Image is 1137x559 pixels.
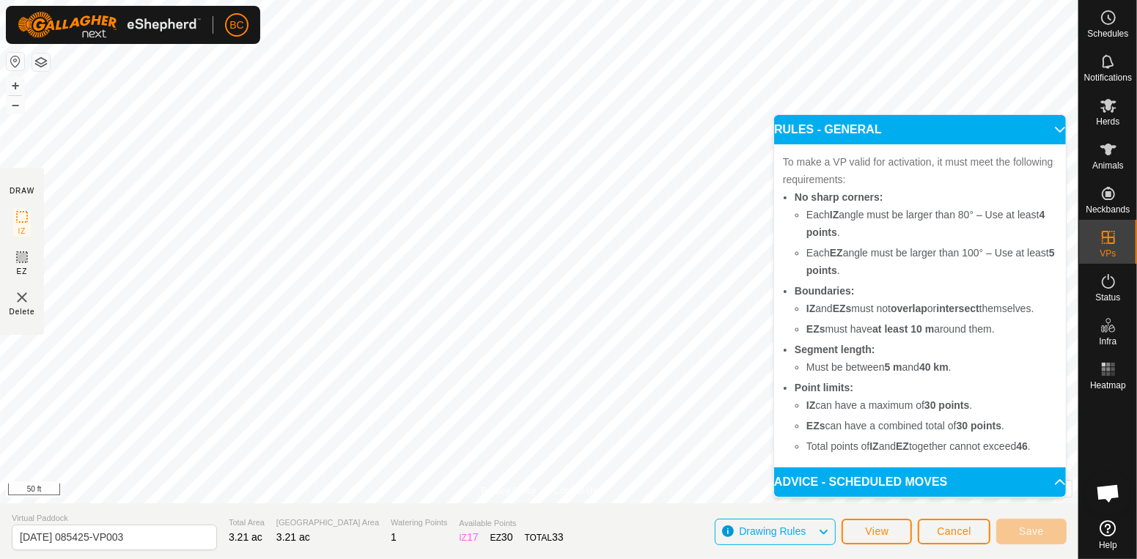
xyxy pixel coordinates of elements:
b: 5 m [885,361,902,373]
span: IZ [18,226,26,237]
span: View [865,525,888,537]
li: Each angle must be larger than 80° – Use at least . [806,206,1057,241]
b: Segment length: [795,344,875,355]
li: Total points of and together cannot exceed . [806,437,1057,455]
b: EZ [830,247,843,259]
span: Save [1019,525,1044,537]
button: – [7,96,24,114]
span: 3.21 ac [276,531,310,543]
span: Help [1099,541,1117,549]
span: Delete [10,306,35,317]
span: Watering Points [391,517,447,529]
button: + [7,77,24,95]
b: 40 km [919,361,949,373]
span: Herds [1096,117,1119,126]
span: Drawing Rules [739,525,806,537]
span: Status [1095,293,1120,302]
span: 30 [501,531,513,543]
span: Animals [1092,161,1124,170]
b: 30 points [957,420,1001,432]
span: 3.21 ac [229,531,262,543]
button: Map Layers [32,53,50,71]
b: EZs [806,323,825,335]
span: VPs [1100,249,1116,258]
li: must have around them. [806,320,1057,338]
b: overlap [891,303,927,314]
span: Available Points [459,517,563,530]
b: EZ [896,440,909,452]
span: 1 [391,531,397,543]
b: EZs [833,303,852,314]
a: Privacy Policy [481,484,536,497]
span: Neckbands [1086,205,1130,214]
span: [GEOGRAPHIC_DATA] Area [276,517,379,529]
b: at least 10 m [872,323,934,335]
span: Notifications [1084,73,1132,82]
div: DRAW [10,185,34,196]
b: No sharp corners: [795,191,883,203]
p-accordion-content: RULES - GENERAL [774,144,1066,467]
span: RULES - GENERAL [774,124,882,136]
li: Must be between and . [806,358,1057,376]
span: Infra [1099,337,1116,346]
b: IZ [806,399,815,411]
b: IZ [869,440,878,452]
span: Total Area [229,517,265,529]
span: Schedules [1087,29,1128,38]
img: VP [13,289,31,306]
span: 33 [552,531,564,543]
b: 46 [1016,440,1028,452]
button: Reset Map [7,53,24,70]
div: TOTAL [525,530,564,545]
li: can have a maximum of . [806,396,1057,414]
b: 30 points [924,399,969,411]
img: Gallagher Logo [18,12,201,38]
p-accordion-header: ADVICE - SCHEDULED MOVES [774,467,1066,497]
button: Save [996,519,1067,544]
b: IZ [806,303,815,314]
b: Point limits: [795,382,853,393]
li: and must not or themselves. [806,300,1057,317]
span: ADVICE - SCHEDULED MOVES [774,476,947,488]
span: Cancel [937,525,971,537]
span: To make a VP valid for activation, it must meet the following requirements: [783,156,1053,185]
li: can have a combined total of . [806,417,1057,434]
b: Boundaries: [795,285,855,297]
span: Heatmap [1090,381,1126,390]
b: 5 points [806,247,1055,276]
b: EZs [806,420,825,432]
span: 17 [467,531,479,543]
div: Open chat [1086,471,1130,515]
span: Virtual Paddock [12,512,217,525]
button: View [842,519,912,544]
a: Help [1079,514,1137,555]
div: EZ [490,530,513,545]
span: EZ [17,266,28,277]
li: Each angle must be larger than 100° – Use at least . [806,244,1057,279]
b: 4 points [806,209,1045,238]
span: BC [229,18,243,33]
div: IZ [459,530,478,545]
b: IZ [830,209,839,221]
p-accordion-header: RULES - GENERAL [774,115,1066,144]
a: Contact Us [553,484,597,497]
button: Cancel [918,519,990,544]
b: intersect [936,303,979,314]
